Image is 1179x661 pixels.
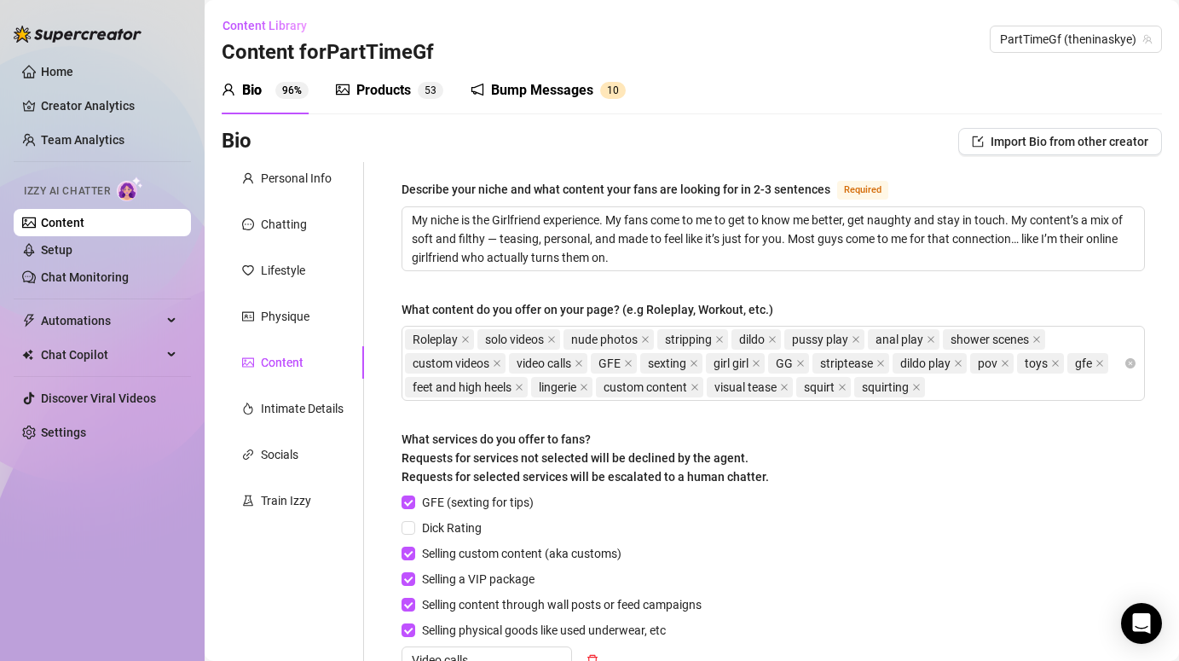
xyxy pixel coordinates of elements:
[222,39,434,67] h3: Content for PartTimeGf
[900,354,951,373] span: dildo play
[657,329,728,350] span: stripping
[531,377,592,397] span: lingerie
[665,330,712,349] span: stripping
[580,383,588,391] span: close
[356,80,411,101] div: Products
[613,84,619,96] span: 0
[261,445,298,464] div: Socials
[415,544,628,563] span: Selling custom content (aka customs)
[261,307,309,326] div: Physique
[22,349,33,361] img: Chat Copilot
[715,335,724,344] span: close
[41,243,72,257] a: Setup
[222,128,251,155] h3: Bio
[223,19,307,32] span: Content Library
[876,330,923,349] span: anal play
[1125,358,1136,368] span: close-circle
[591,353,637,374] span: GFE
[413,354,489,373] span: custom videos
[943,329,1045,350] span: shower scenes
[402,432,769,484] span: What services do you offer to fans? Requests for services not selected will be declined by the ag...
[471,83,484,96] span: notification
[242,172,254,184] span: user
[706,353,765,374] span: girl girl
[1032,335,1041,344] span: close
[912,383,921,391] span: close
[928,377,932,397] input: What content do you offer on your page? (e.g Roleplay, Workout, etc.)
[1067,353,1108,374] span: gfe
[415,595,708,614] span: Selling content through wall posts or feed campaigns
[275,82,309,99] sup: 96%
[242,403,254,415] span: fire
[41,270,129,284] a: Chat Monitoring
[563,329,654,350] span: nude photos
[415,570,541,589] span: Selling a VIP package
[731,329,781,350] span: dildo
[242,310,254,322] span: idcard
[261,215,307,234] div: Chatting
[222,12,321,39] button: Content Library
[838,383,847,391] span: close
[852,335,860,344] span: close
[1017,353,1064,374] span: toys
[242,80,262,101] div: Bio
[739,330,765,349] span: dildo
[784,329,864,350] span: pussy play
[491,80,593,101] div: Bump Messages
[477,329,560,350] span: solo videos
[402,179,907,200] label: Describe your niche and what content your fans are looking for in 2-3 sentences
[415,493,540,512] span: GFE (sexting for tips)
[854,377,925,397] span: squirting
[796,359,805,368] span: close
[41,92,177,119] a: Creator Analytics
[927,335,935,344] span: close
[336,83,350,96] span: picture
[405,377,528,397] span: feet and high heels
[792,330,848,349] span: pussy play
[242,218,254,230] span: message
[242,264,254,276] span: heart
[41,65,73,78] a: Home
[714,354,748,373] span: girl girl
[598,354,621,373] span: GFE
[575,359,583,368] span: close
[991,135,1148,148] span: Import Bio from other creator
[509,353,587,374] span: video calls
[893,353,967,374] span: dildo play
[752,359,760,368] span: close
[1051,359,1060,368] span: close
[261,169,332,188] div: Personal Info
[242,449,254,461] span: link
[261,353,303,372] div: Content
[547,335,556,344] span: close
[117,177,143,201] img: AI Chatter
[796,377,851,397] span: squirt
[1142,34,1153,44] span: team
[648,354,686,373] span: sexting
[970,353,1014,374] span: pov
[22,314,36,328] span: thunderbolt
[431,84,436,96] span: 3
[868,329,939,350] span: anal play
[405,329,474,350] span: Roleplay
[1075,354,1092,373] span: gfe
[493,359,501,368] span: close
[607,84,613,96] span: 1
[624,359,633,368] span: close
[972,136,984,148] span: import
[707,377,793,397] span: visual tease
[413,378,511,397] span: feet and high heels
[222,83,235,96] span: user
[714,378,777,397] span: visual tease
[641,335,650,344] span: close
[41,133,124,147] a: Team Analytics
[1095,359,1104,368] span: close
[413,330,458,349] span: Roleplay
[425,84,431,96] span: 5
[405,353,506,374] span: custom videos
[242,495,254,507] span: experiment
[418,82,443,99] sup: 53
[1121,603,1162,644] div: Open Intercom Messenger
[1001,359,1009,368] span: close
[539,378,576,397] span: lingerie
